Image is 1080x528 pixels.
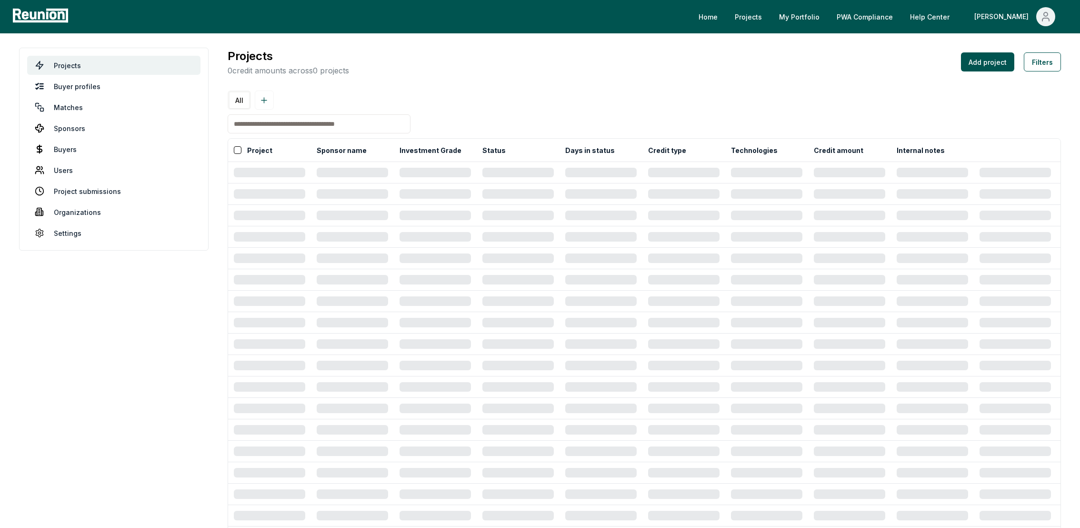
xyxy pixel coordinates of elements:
[729,141,780,160] button: Technologies
[245,141,274,160] button: Project
[27,182,200,201] a: Project submissions
[727,7,770,26] a: Projects
[230,92,249,108] button: All
[398,141,463,160] button: Investment Grade
[961,52,1014,71] button: Add project
[691,7,725,26] a: Home
[27,140,200,159] a: Buyers
[829,7,900,26] a: PWA Compliance
[27,161,200,180] a: Users
[974,7,1032,26] div: [PERSON_NAME]
[902,7,957,26] a: Help Center
[27,98,200,117] a: Matches
[771,7,827,26] a: My Portfolio
[27,223,200,243] a: Settings
[228,65,349,76] p: 0 credit amounts across 0 projects
[691,7,1070,26] nav: Main
[27,119,200,138] a: Sponsors
[895,141,947,160] button: Internal notes
[480,141,508,160] button: Status
[967,7,1063,26] button: [PERSON_NAME]
[563,141,617,160] button: Days in status
[1024,52,1061,71] button: Filters
[27,56,200,75] a: Projects
[315,141,369,160] button: Sponsor name
[228,48,349,65] h3: Projects
[27,203,200,222] a: Organizations
[812,141,865,160] button: Credit amount
[646,141,688,160] button: Credit type
[27,77,200,96] a: Buyer profiles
